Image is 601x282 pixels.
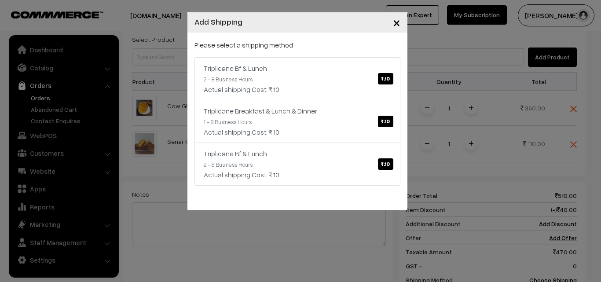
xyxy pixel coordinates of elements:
[393,14,400,30] span: ×
[204,84,391,95] div: Actual shipping Cost: ₹.10
[378,158,393,170] span: ₹.10
[204,169,391,180] div: Actual shipping Cost: ₹.10
[204,106,391,116] div: Triplicane Breakfast & Lunch & Dinner
[378,73,393,84] span: ₹.10
[386,9,407,36] button: Close
[204,127,391,137] div: Actual shipping Cost: ₹.10
[204,76,253,83] small: 2 - 8 Business Hours
[194,143,400,186] a: Triplicane Bf & Lunch₹.10 2 - 8 Business HoursActual shipping Cost: ₹.10
[194,16,242,28] h4: Add Shipping
[204,118,252,125] small: 1 - 8 Business Hours
[194,40,400,50] p: Please select a shipping method
[378,116,393,127] span: ₹.10
[194,100,400,143] a: Triplicane Breakfast & Lunch & Dinner₹.10 1 - 8 Business HoursActual shipping Cost: ₹.10
[204,148,391,159] div: Triplicane Bf & Lunch
[194,57,400,100] a: Triplicane Bf & Lunch₹.10 2 - 8 Business HoursActual shipping Cost: ₹.10
[204,63,391,73] div: Triplicane Bf & Lunch
[204,161,253,168] small: 2 - 8 Business Hours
